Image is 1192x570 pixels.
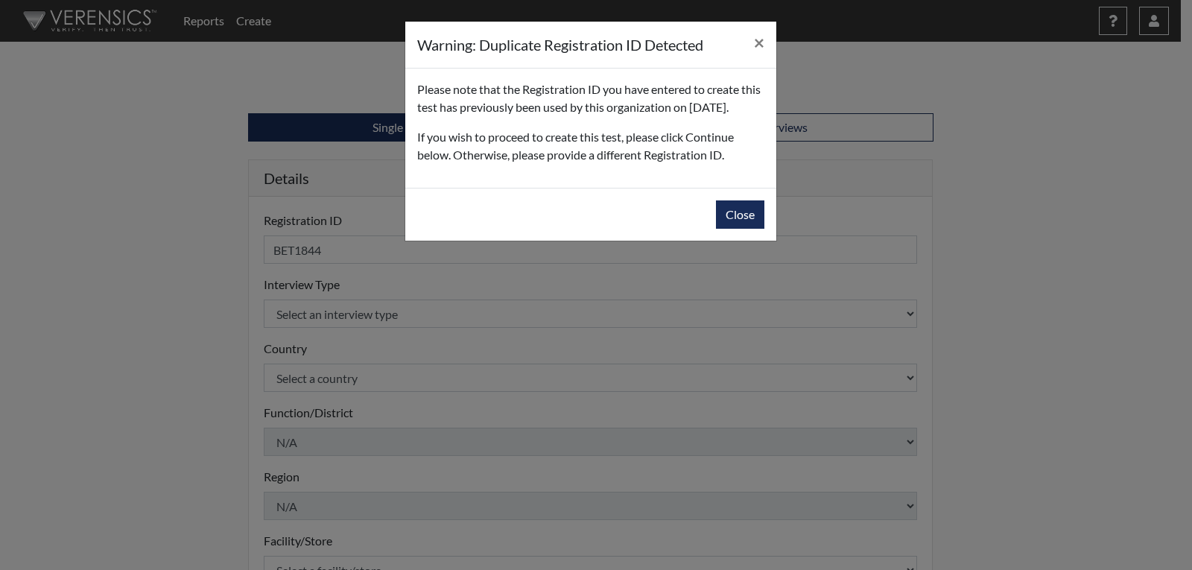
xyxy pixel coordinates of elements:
h5: Warning: Duplicate Registration ID Detected [417,34,703,56]
span: × [754,31,764,53]
button: Close [716,200,764,229]
p: Please note that the Registration ID you have entered to create this test has previously been use... [417,80,764,116]
p: If you wish to proceed to create this test, please click Continue below. Otherwise, please provid... [417,128,764,164]
button: Close [742,22,776,63]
